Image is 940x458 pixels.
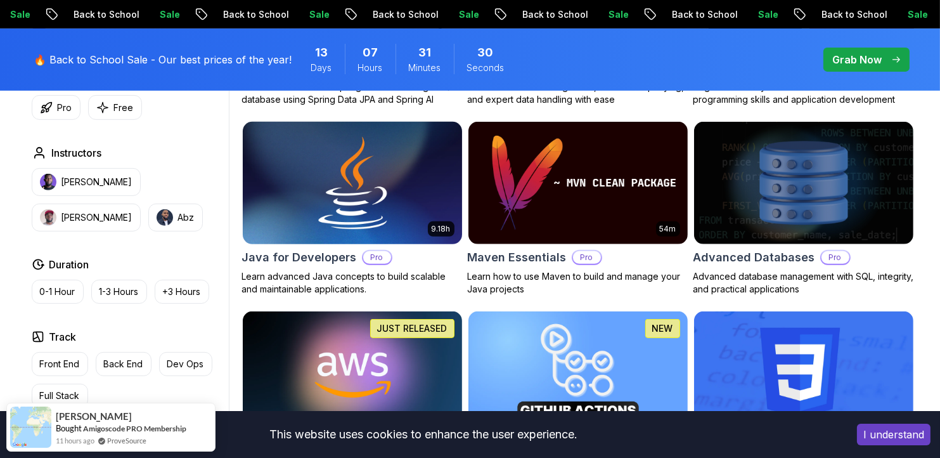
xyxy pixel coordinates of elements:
[148,204,203,232] button: instructor imgAbz
[509,8,595,21] p: Back to School
[573,251,601,264] p: Pro
[693,81,914,106] p: Beginner-friendly Java course for essential programming skills and application development
[91,280,147,304] button: 1-3 Hours
[478,44,494,62] span: 30 Seconds
[52,145,102,160] h2: Instructors
[242,121,463,296] a: Java for Developers card9.18hJava for DevelopersProLearn advanced Java concepts to build scalable...
[242,270,463,296] p: Learn advanced Java concepts to build scalable and maintainable applications.
[409,62,441,74] span: Minutes
[821,251,849,264] p: Pro
[418,44,431,62] span: 31 Minutes
[468,122,688,245] img: Maven Essentials card
[659,8,745,21] p: Back to School
[32,95,80,120] button: Pro
[468,81,688,106] p: Master database management, advanced querying, and expert data handling with ease
[88,95,142,120] button: Free
[40,389,80,402] p: Full Stack
[178,211,195,224] p: Abz
[10,407,51,448] img: provesource social proof notification image
[467,62,505,74] span: Seconds
[159,352,212,376] button: Dev Ops
[745,8,785,21] p: Sale
[446,8,486,21] p: Sale
[432,224,451,234] p: 9.18h
[32,352,88,376] button: Front End
[694,122,913,245] img: Advanced Databases card
[157,209,173,226] img: instructor img
[311,62,332,74] span: Days
[377,322,447,335] p: JUST RELEASED
[146,8,187,21] p: Sale
[359,8,446,21] p: Back to School
[296,8,337,21] p: Sale
[652,322,673,335] p: NEW
[32,280,84,304] button: 0-1 Hour
[693,270,914,296] p: Advanced database management with SQL, integrity, and practical applications
[56,435,94,446] span: 11 hours ago
[100,285,139,298] p: 1-3 Hours
[60,8,146,21] p: Back to School
[693,121,914,296] a: Advanced Databases cardAdvanced DatabasesProAdvanced database management with SQL, integrity, and...
[833,52,882,67] p: Grab Now
[40,358,80,370] p: Front End
[808,8,894,21] p: Back to School
[660,224,676,234] p: 54m
[32,204,141,232] button: instructor img[PERSON_NAME]
[243,311,462,435] img: AWS for Developers card
[61,176,132,188] p: [PERSON_NAME]
[58,101,72,114] p: Pro
[40,285,75,298] p: 0-1 Hour
[163,285,201,298] p: +3 Hours
[363,251,391,264] p: Pro
[10,421,838,448] div: This website uses cookies to enhance the user experience.
[96,352,151,376] button: Back End
[32,168,141,196] button: instructor img[PERSON_NAME]
[32,384,88,408] button: Full Stack
[315,44,328,62] span: 13 Days
[40,209,56,226] img: instructor img
[49,257,89,272] h2: Duration
[107,435,146,446] a: ProveSource
[468,249,567,266] h2: Maven Essentials
[167,358,204,370] p: Dev Ops
[242,81,463,106] p: Build a CRUD API with Spring Boot and PostgreSQL database using Spring Data JPA and Spring AI
[694,311,913,435] img: CSS Essentials card
[693,249,815,266] h2: Advanced Databases
[857,424,930,445] button: Accept cookies
[210,8,296,21] p: Back to School
[114,101,134,114] p: Free
[83,424,186,433] a: Amigoscode PRO Membership
[40,174,56,190] img: instructor img
[56,411,132,422] span: [PERSON_NAME]
[49,329,77,344] h2: Track
[34,52,292,67] p: 🔥 Back to School Sale - Our best prices of the year!
[358,62,383,74] span: Hours
[894,8,935,21] p: Sale
[242,249,357,266] h2: Java for Developers
[595,8,636,21] p: Sale
[237,119,467,247] img: Java for Developers card
[104,358,143,370] p: Back End
[155,280,209,304] button: +3 Hours
[468,270,688,296] p: Learn how to use Maven to build and manage your Java projects
[468,311,688,435] img: CI/CD with GitHub Actions card
[363,44,378,62] span: 7 Hours
[61,211,132,224] p: [PERSON_NAME]
[56,423,82,433] span: Bought
[468,121,688,296] a: Maven Essentials card54mMaven EssentialsProLearn how to use Maven to build and manage your Java p...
